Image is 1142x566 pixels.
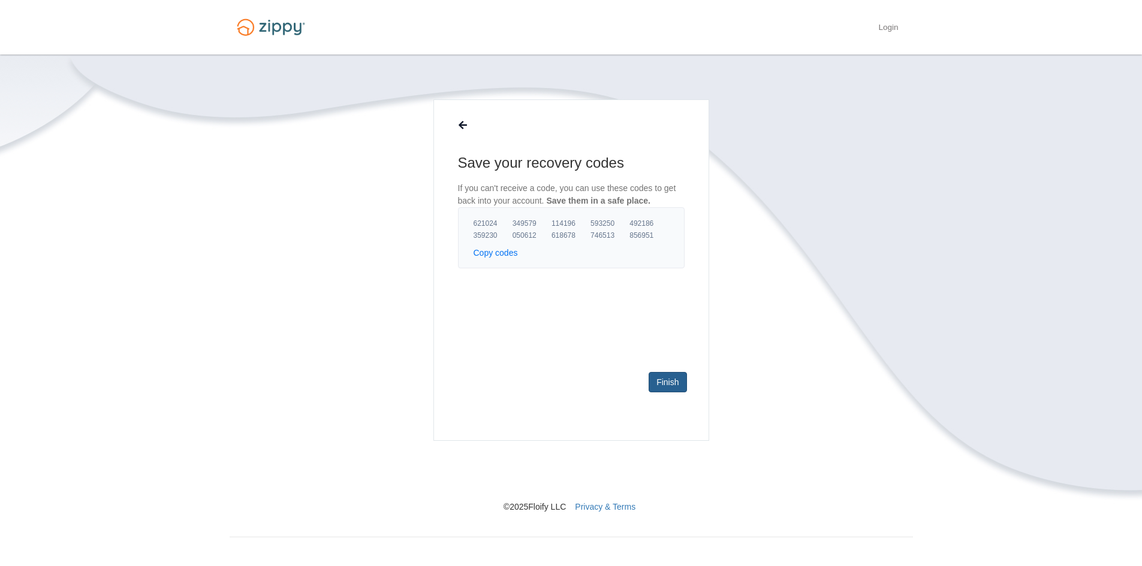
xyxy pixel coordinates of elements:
span: 746513 [590,231,629,240]
span: Save them in a safe place. [546,196,650,205]
nav: © 2025 Floify LLC [230,441,913,513]
span: 618678 [552,231,590,240]
span: 856951 [629,231,668,240]
a: Finish [649,372,686,392]
span: 114196 [552,219,590,228]
span: 050612 [513,231,552,240]
img: Logo [230,13,312,41]
a: Privacy & Terms [575,502,635,511]
span: 593250 [590,219,629,228]
span: 359230 [474,231,513,240]
span: 492186 [629,219,668,228]
span: 621024 [474,219,513,228]
button: Copy codes [474,247,518,259]
p: If you can't receive a code, you can use these codes to get back into your account. [458,182,685,207]
h1: Save your recovery codes [458,153,685,172]
a: Login [878,23,898,35]
span: 349579 [513,219,552,228]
